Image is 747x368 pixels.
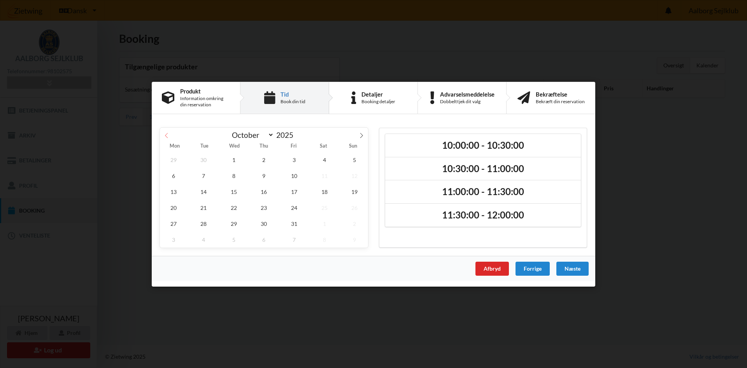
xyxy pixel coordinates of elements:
[160,151,187,167] span: September 29, 2025
[251,167,278,183] span: October 9, 2025
[190,151,217,167] span: September 30, 2025
[249,144,279,149] span: Thu
[220,199,247,215] span: October 22, 2025
[281,215,308,231] span: October 31, 2025
[281,199,308,215] span: October 24, 2025
[311,199,338,215] span: October 25, 2025
[311,215,338,231] span: November 1, 2025
[251,183,278,199] span: October 16, 2025
[341,167,368,183] span: October 12, 2025
[180,95,230,108] div: Information omkring din reservation
[160,167,187,183] span: October 6, 2025
[281,183,308,199] span: October 17, 2025
[281,231,308,247] span: November 7, 2025
[160,183,187,199] span: October 13, 2025
[341,183,368,199] span: October 19, 2025
[274,130,300,139] input: Year
[190,167,217,183] span: October 7, 2025
[281,91,305,97] div: Tid
[160,199,187,215] span: October 20, 2025
[180,88,230,94] div: Produkt
[341,231,368,247] span: November 9, 2025
[391,209,575,221] h2: 11:30:00 - 12:00:00
[311,167,338,183] span: October 11, 2025
[536,99,585,105] div: Bekræft din reservation
[251,231,278,247] span: November 6, 2025
[251,215,278,231] span: October 30, 2025
[391,162,575,174] h2: 10:30:00 - 11:00:00
[391,186,575,198] h2: 11:00:00 - 11:30:00
[220,151,247,167] span: October 1, 2025
[190,183,217,199] span: October 14, 2025
[220,231,247,247] span: November 5, 2025
[251,151,278,167] span: October 2, 2025
[219,144,249,149] span: Wed
[516,261,550,275] div: Forrige
[220,215,247,231] span: October 29, 2025
[440,91,494,97] div: Advarselsmeddelelse
[281,151,308,167] span: October 3, 2025
[220,167,247,183] span: October 8, 2025
[341,199,368,215] span: October 26, 2025
[228,130,274,140] select: Month
[311,231,338,247] span: November 8, 2025
[220,183,247,199] span: October 15, 2025
[440,99,494,105] div: Dobbelttjek dit valg
[281,167,308,183] span: October 10, 2025
[189,144,219,149] span: Tue
[391,139,575,151] h2: 10:00:00 - 10:30:00
[536,91,585,97] div: Bekræftelse
[361,99,395,105] div: Booking detaljer
[361,91,395,97] div: Detaljer
[190,199,217,215] span: October 21, 2025
[556,261,589,275] div: Næste
[190,231,217,247] span: November 4, 2025
[341,215,368,231] span: November 2, 2025
[338,144,368,149] span: Sun
[190,215,217,231] span: October 28, 2025
[311,183,338,199] span: October 18, 2025
[251,199,278,215] span: October 23, 2025
[160,231,187,247] span: November 3, 2025
[281,99,305,105] div: Book din tid
[279,144,309,149] span: Fri
[341,151,368,167] span: October 5, 2025
[309,144,338,149] span: Sat
[311,151,338,167] span: October 4, 2025
[160,144,189,149] span: Mon
[475,261,509,275] div: Afbryd
[160,215,187,231] span: October 27, 2025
